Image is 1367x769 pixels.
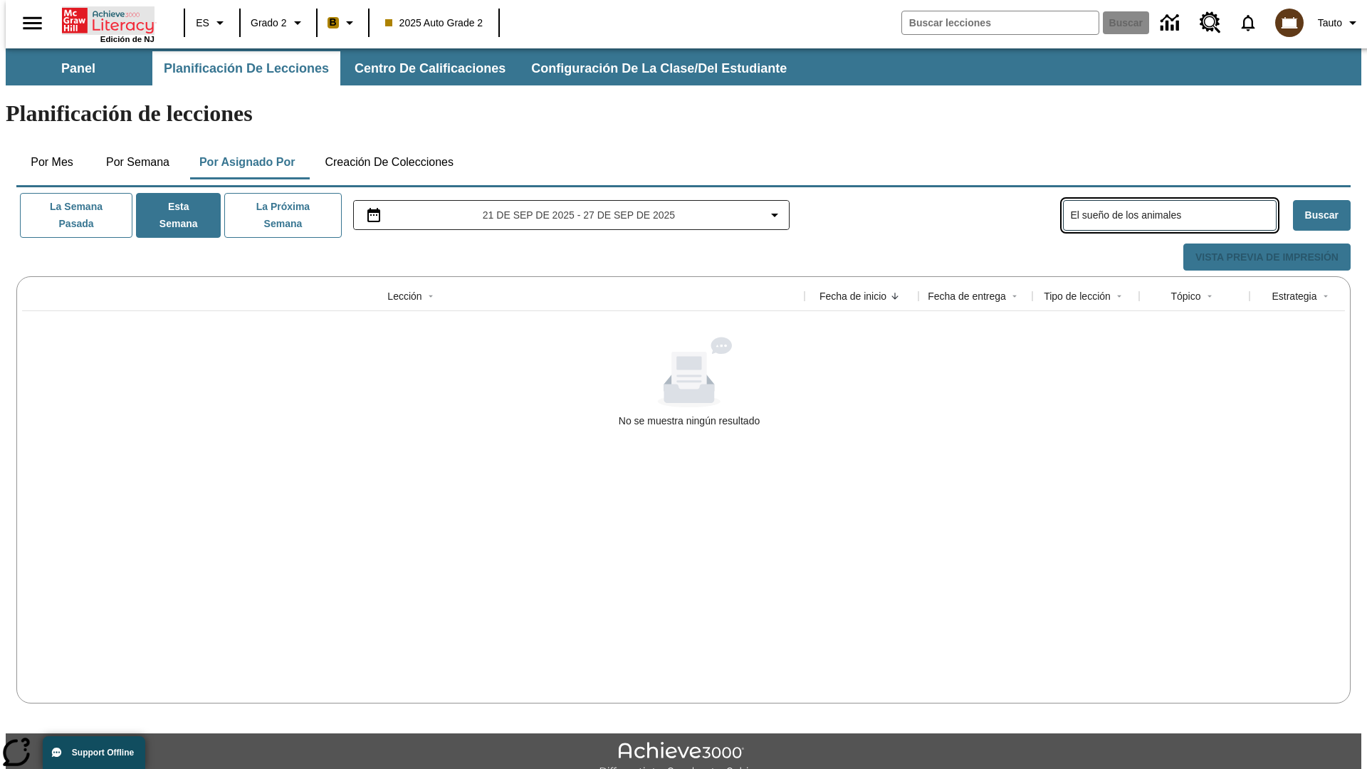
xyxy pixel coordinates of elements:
[1191,4,1230,42] a: Centro de recursos, Se abrirá en una pestaña nueva.
[72,748,134,758] span: Support Offline
[1152,4,1191,43] a: Centro de información
[1201,288,1218,305] button: Sort
[16,145,88,179] button: Por mes
[355,61,506,77] span: Centro de calificaciones
[136,193,221,238] button: Esta semana
[313,145,465,179] button: Creación de colecciones
[385,16,483,31] span: 2025 Auto Grade 2
[95,145,181,179] button: Por semana
[422,288,439,305] button: Sort
[7,51,150,85] button: Panel
[330,14,337,31] span: B
[6,48,1361,85] div: Subbarra de navegación
[322,10,364,36] button: Boost El color de la clase es anaranjado claro. Cambiar el color de la clase.
[188,145,307,179] button: Por asignado por
[1267,4,1312,41] button: Escoja un nuevo avatar
[387,289,421,303] div: Lección
[1170,289,1200,303] div: Tópico
[6,100,1361,127] h1: Planificación de lecciones
[6,51,800,85] div: Subbarra de navegación
[1044,289,1111,303] div: Tipo de lección
[20,193,132,238] button: La semana pasada
[902,11,1099,34] input: Buscar campo
[100,35,154,43] span: Edición de NJ
[1006,288,1023,305] button: Sort
[343,51,517,85] button: Centro de calificaciones
[483,208,675,223] span: 21 de sep de 2025 - 27 de sep de 2025
[196,16,209,31] span: ES
[1275,9,1304,37] img: avatar image
[62,5,154,43] div: Portada
[224,193,341,238] button: La próxima semana
[62,6,154,35] a: Portada
[43,736,145,769] button: Support Offline
[1071,205,1276,226] input: Buscar lecciones asignadas
[1317,288,1334,305] button: Sort
[1318,16,1342,31] span: Tauto
[886,288,904,305] button: Sort
[251,16,287,31] span: Grado 2
[189,10,235,36] button: Lenguaje: ES, Selecciona un idioma
[619,414,760,428] div: No se muestra ningún resultado
[1312,10,1367,36] button: Perfil/Configuración
[245,10,312,36] button: Grado: Grado 2, Elige un grado
[1272,289,1316,303] div: Estrategia
[61,61,95,77] span: Panel
[1111,288,1128,305] button: Sort
[22,337,1356,428] div: No se muestra ningún resultado
[11,2,53,44] button: Abrir el menú lateral
[152,51,340,85] button: Planificación de lecciones
[520,51,798,85] button: Configuración de la clase/del estudiante
[164,61,329,77] span: Planificación de lecciones
[1293,200,1351,231] button: Buscar
[766,206,783,224] svg: Collapse Date Range Filter
[819,289,886,303] div: Fecha de inicio
[360,206,784,224] button: Seleccione el intervalo de fechas opción del menú
[1230,4,1267,41] a: Notificaciones
[928,289,1006,303] div: Fecha de entrega
[531,61,787,77] span: Configuración de la clase/del estudiante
